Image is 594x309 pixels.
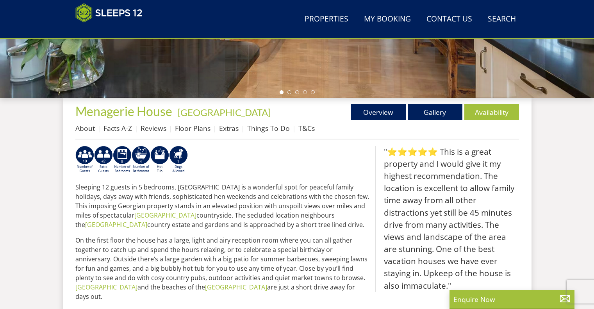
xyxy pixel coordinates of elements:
[75,104,172,119] span: Menagerie House
[453,294,571,304] p: Enquire Now
[113,146,132,174] img: AD_4nXdbpp640i7IVFfqLTtqWv0Ghs4xmNECk-ef49VdV_vDwaVrQ5kQ5qbfts81iob6kJkelLjJ-SykKD7z1RllkDxiBG08n...
[375,146,519,292] blockquote: "⭐⭐⭐⭐⭐ This is a great property and I would give it my highest recommendation. The location is ex...
[169,146,188,174] img: AD_4nXeEipi_F3q1Yj6bZlze3jEsUK6_7_3WtbLY1mWTnHN9JZSYYFCQEDZx02JbD7SocKMjZ8qjPHIa5G67Ebl9iTbBrBR15...
[301,11,351,28] a: Properties
[141,123,166,133] a: Reviews
[423,11,475,28] a: Contact Us
[408,104,462,120] a: Gallery
[75,182,369,229] p: Sleeping 12 guests in 5 bedrooms, [GEOGRAPHIC_DATA] is a wonderful spot for peaceful family holid...
[175,107,271,118] span: -
[464,104,519,120] a: Availability
[75,283,137,291] a: [GEOGRAPHIC_DATA]
[178,107,271,118] a: [GEOGRAPHIC_DATA]
[219,123,239,133] a: Extras
[351,104,406,120] a: Overview
[485,11,519,28] a: Search
[71,27,153,34] iframe: Customer reviews powered by Trustpilot
[361,11,414,28] a: My Booking
[75,123,95,133] a: About
[298,123,315,133] a: T&Cs
[150,146,169,174] img: AD_4nXcpX5uDwed6-YChlrI2BYOgXwgg3aqYHOhRm0XfZB-YtQW2NrmeCr45vGAfVKUq4uWnc59ZmEsEzoF5o39EWARlT1ewO...
[247,123,290,133] a: Things To Do
[103,123,132,133] a: Facts A-Z
[134,211,196,220] a: [GEOGRAPHIC_DATA]
[75,236,369,301] p: On the first floor the house has a large, light and airy reception room where you can all gather ...
[94,146,113,174] img: AD_4nXeP6WuvG491uY6i5ZIMhzz1N248Ei-RkDHdxvvjTdyF2JXhbvvI0BrTCyeHgyWBEg8oAgd1TvFQIsSlzYPCTB7K21VoI...
[85,220,147,229] a: [GEOGRAPHIC_DATA]
[205,283,267,291] a: [GEOGRAPHIC_DATA]
[75,104,175,119] a: Menagerie House
[175,123,210,133] a: Floor Plans
[132,146,150,174] img: AD_4nXeeKAYjkuG3a2x-X3hFtWJ2Y0qYZCJFBdSEqgvIh7i01VfeXxaPOSZiIn67hladtl6xx588eK4H21RjCP8uLcDwdSe_I...
[75,3,143,23] img: Sleeps 12
[75,146,94,174] img: AD_4nXcjZZilil9957s1EuoigEc7YoL1i3omIF2Nph7BBMCC_P_Btqq1bUlBOovU15nE_hDdWFgcJsXzgNYb5VQEIxrsNeQ5U...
